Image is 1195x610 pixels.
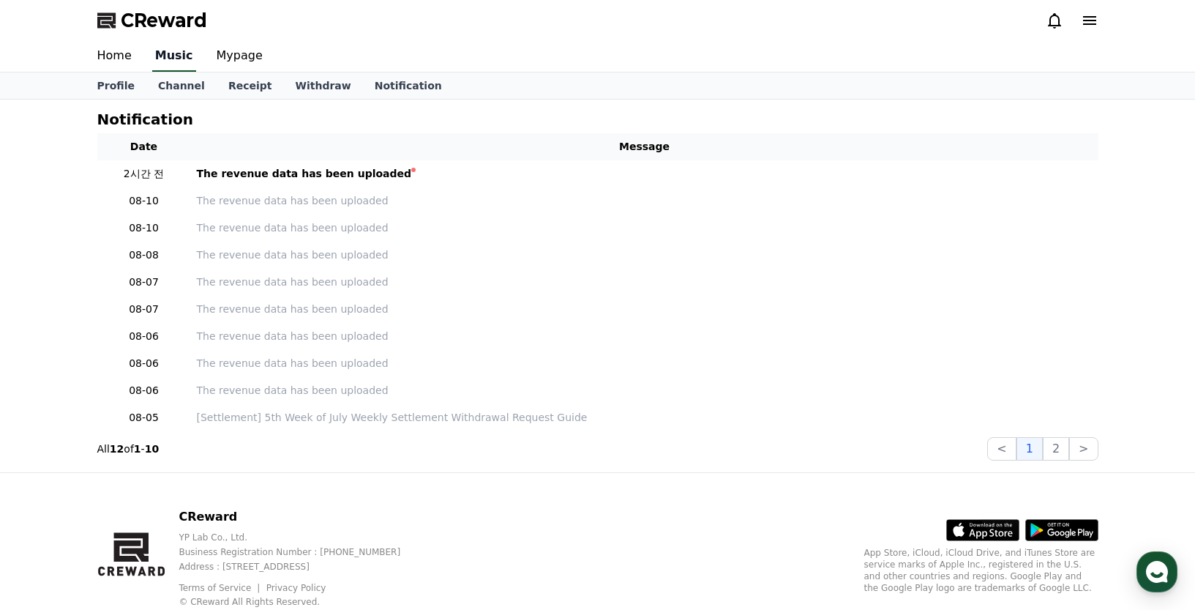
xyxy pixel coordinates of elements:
[152,41,196,72] a: Music
[179,583,262,593] a: Terms of Service
[103,248,185,263] p: 08-08
[103,383,185,398] p: 08-06
[4,464,97,501] a: Home
[37,486,63,498] span: Home
[103,329,185,344] p: 08-06
[197,383,1093,398] a: The revenue data has been uploaded
[134,443,141,455] strong: 1
[197,329,1093,344] a: The revenue data has been uploaded
[97,442,160,456] p: All of -
[1043,437,1069,461] button: 2
[217,486,252,498] span: Settings
[283,72,362,99] a: Withdraw
[197,302,1093,317] a: The revenue data has been uploaded
[121,9,207,32] span: CReward
[987,437,1016,461] button: <
[97,133,191,160] th: Date
[197,193,1093,209] a: The revenue data has been uploaded
[1069,437,1098,461] button: >
[103,302,185,317] p: 08-07
[145,443,159,455] strong: 10
[103,275,185,290] p: 08-07
[97,464,189,501] a: Messages
[205,41,274,72] a: Mypage
[121,487,165,499] span: Messages
[197,275,1093,290] a: The revenue data has been uploaded
[86,72,146,99] a: Profile
[86,41,143,72] a: Home
[197,410,1093,425] a: [Settlement] 5th Week of July Weekly Settlement Withdrawal Request Guide
[864,547,1098,594] p: App Store, iCloud, iCloud Drive, and iTunes Store are service marks of Apple Inc., registered in ...
[146,72,217,99] a: Channel
[197,166,1093,182] a: The revenue data has been uploaded
[266,583,326,593] a: Privacy Policy
[103,410,185,425] p: 08-05
[1016,437,1043,461] button: 1
[110,443,124,455] strong: 12
[103,193,185,209] p: 08-10
[197,166,412,182] div: The revenue data has been uploaded
[197,220,1093,236] a: The revenue data has been uploaded
[197,356,1093,371] a: The revenue data has been uploaded
[363,72,454,99] a: Notification
[191,133,1098,160] th: Message
[179,546,424,558] p: Business Registration Number : [PHONE_NUMBER]
[179,561,424,573] p: Address : [STREET_ADDRESS]
[189,464,281,501] a: Settings
[103,220,185,236] p: 08-10
[197,248,1093,263] a: The revenue data has been uploaded
[103,166,185,182] p: 2시간 전
[217,72,284,99] a: Receipt
[179,508,424,526] p: CReward
[97,111,193,127] h4: Notification
[179,596,424,608] p: © CReward All Rights Reserved.
[97,9,207,32] a: CReward
[179,532,424,543] p: YP Lab Co., Ltd.
[103,356,185,371] p: 08-06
